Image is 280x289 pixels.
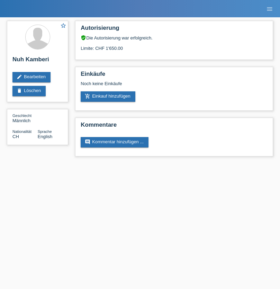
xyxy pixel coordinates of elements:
a: add_shopping_cartEinkauf hinzufügen [81,91,135,102]
div: Limite: CHF 1'650.00 [81,40,268,51]
span: English [38,134,53,139]
div: Männlich [12,113,38,123]
h2: Nuh Kamberi [12,56,63,66]
div: Die Autorisierung war erfolgreich. [81,35,268,40]
h2: Einkäufe [81,71,268,81]
h2: Kommentare [81,121,268,132]
span: Nationalität [12,129,31,134]
a: menu [263,7,277,11]
h2: Autorisierung [81,25,268,35]
div: Noch keine Einkäufe [81,81,268,91]
span: Schweiz [12,134,19,139]
i: delete [17,88,22,93]
i: add_shopping_cart [85,93,90,99]
span: Geschlecht [12,114,31,118]
span: Sprache [38,129,52,134]
i: star_border [60,22,66,29]
a: editBearbeiten [12,72,51,82]
a: star_border [60,22,66,30]
i: menu [266,6,273,12]
i: edit [17,74,22,80]
a: deleteLöschen [12,86,46,96]
i: verified_user [81,35,86,40]
i: comment [85,139,90,145]
a: commentKommentar hinzufügen ... [81,137,148,147]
